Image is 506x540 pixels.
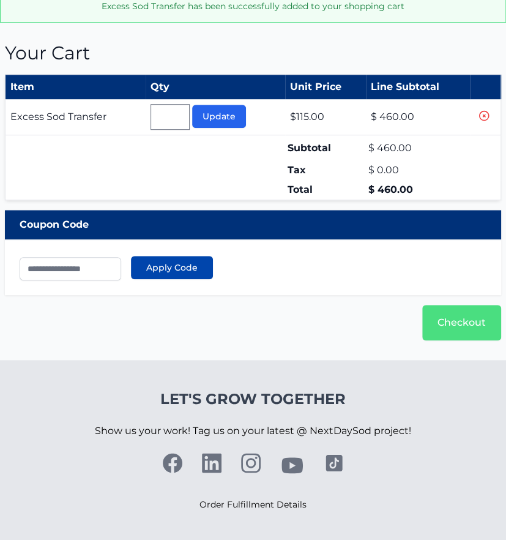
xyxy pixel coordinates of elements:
td: Subtotal [285,135,366,161]
td: Tax [285,160,366,180]
a: Checkout [422,305,501,340]
span: Apply Code [146,261,198,274]
th: Line Subtotal [366,75,469,100]
th: Item [6,75,146,100]
th: Unit Price [285,75,366,100]
th: Qty [146,75,285,100]
p: Show us your work! Tag us on your latest @ NextDaySod project! [95,409,411,453]
a: Order Fulfillment Details [199,499,307,510]
h1: Your Cart [5,42,501,64]
div: Coupon Code [5,210,501,239]
td: Total [285,180,366,200]
button: Apply Code [131,256,213,279]
td: Excess Sod Transfer [6,99,146,135]
button: Update [192,105,246,128]
td: $115.00 [285,99,366,135]
td: $ 0.00 [366,160,469,180]
h4: Let's Grow Together [95,389,411,409]
td: $ 460.00 [366,180,469,200]
td: $ 460.00 [366,135,469,161]
td: $ 460.00 [366,99,469,135]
